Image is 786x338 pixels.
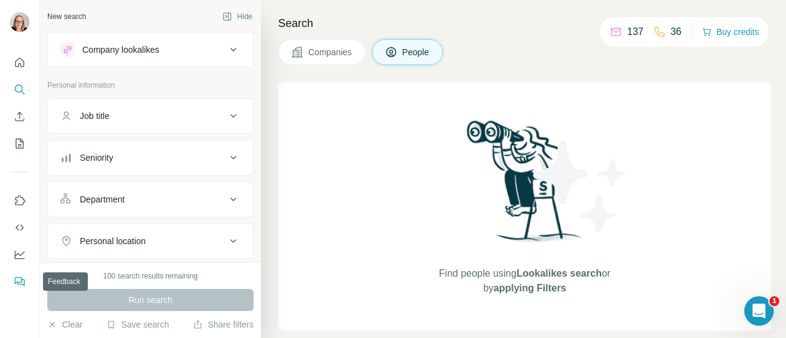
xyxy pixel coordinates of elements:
[744,296,774,326] iframe: Intercom live chat
[10,217,29,239] button: Use Surfe API
[671,25,682,39] p: 36
[769,296,779,306] span: 1
[48,101,253,131] button: Job title
[10,271,29,293] button: Feedback
[214,7,261,26] button: Hide
[10,190,29,212] button: Use Surfe on LinkedIn
[627,25,644,39] p: 137
[10,106,29,128] button: Enrich CSV
[494,283,566,293] span: applying Filters
[10,244,29,266] button: Dashboard
[47,11,86,22] div: New search
[47,80,254,91] p: Personal information
[525,131,636,242] img: Surfe Illustration - Stars
[80,193,125,205] div: Department
[10,133,29,155] button: My lists
[308,46,353,58] span: Companies
[516,268,602,278] span: Lookalikes search
[80,110,109,122] div: Job title
[278,15,771,32] h4: Search
[48,143,253,172] button: Seniority
[461,117,589,254] img: Surfe Illustration - Woman searching with binoculars
[106,318,169,331] button: Save search
[10,52,29,74] button: Quick start
[10,79,29,101] button: Search
[47,318,82,331] button: Clear
[426,266,623,296] span: Find people using or by
[402,46,430,58] span: People
[80,235,146,247] div: Personal location
[82,44,159,56] div: Company lookalikes
[193,318,254,331] button: Share filters
[48,35,253,64] button: Company lookalikes
[48,185,253,214] button: Department
[48,226,253,256] button: Personal location
[103,271,198,282] div: 100 search results remaining
[702,23,759,40] button: Buy credits
[80,152,113,164] div: Seniority
[10,12,29,32] img: Avatar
